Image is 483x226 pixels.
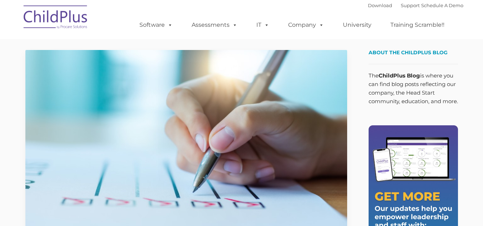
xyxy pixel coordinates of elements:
a: Schedule A Demo [421,2,463,8]
a: IT [249,18,276,32]
span: About the ChildPlus Blog [369,49,448,56]
font: | [368,2,463,8]
strong: ChildPlus Blog [379,72,420,79]
a: Company [281,18,331,32]
p: The is where you can find blog posts reflecting our company, the Head Start community, education,... [369,71,458,106]
img: ChildPlus by Procare Solutions [20,0,92,36]
a: Download [368,2,392,8]
a: Training Scramble!! [383,18,452,32]
a: University [336,18,379,32]
a: Software [132,18,180,32]
a: Assessments [184,18,245,32]
a: Support [401,2,420,8]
